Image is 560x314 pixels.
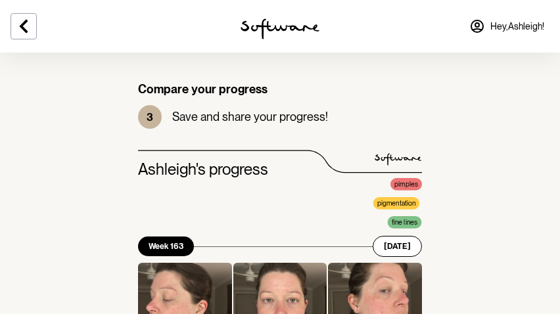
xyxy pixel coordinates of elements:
[172,110,328,124] p: Save and share your progress!
[384,242,411,251] span: [DATE]
[149,242,183,251] span: Week 163
[461,11,552,42] a: Hey,Ashleigh!
[490,21,544,32] span: Hey, Ashleigh !
[377,199,416,208] p: pigmentation
[147,111,153,123] p: 3
[138,84,422,95] h5: Compare your progress
[241,18,319,39] img: software logo
[394,180,418,189] p: pimples
[392,218,418,227] p: fine lines
[138,160,268,230] p: Ashleigh 's progress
